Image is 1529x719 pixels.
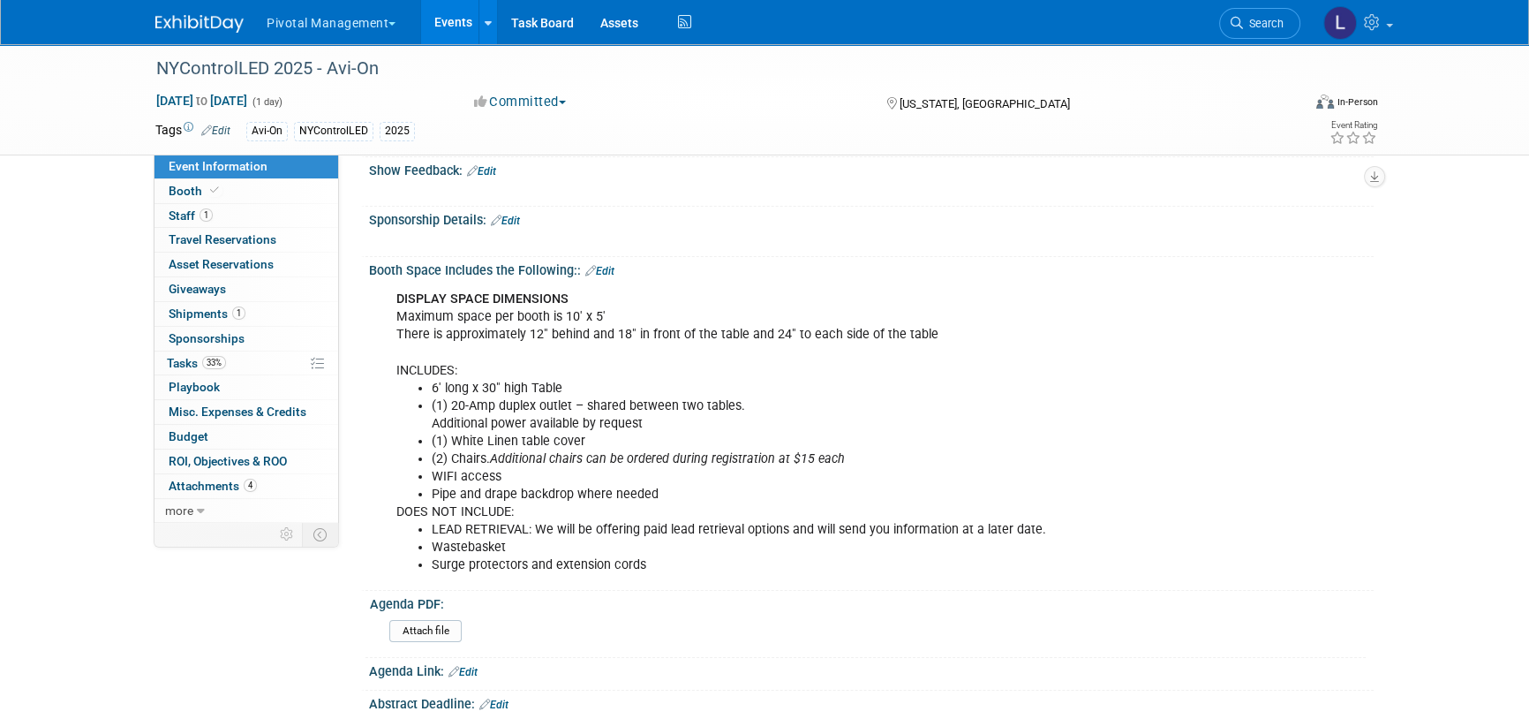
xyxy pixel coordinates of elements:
span: Event Information [169,159,267,173]
a: Asset Reservations [154,253,338,276]
a: Edit [585,265,614,277]
li: 6′ long x 30″ high Table [432,380,1169,397]
a: Budget [154,425,338,449]
span: 1 [232,307,245,320]
span: Playbook [169,380,220,394]
div: NYControlLED [294,122,373,140]
div: Booth Space Includes the Following:: [369,257,1374,280]
a: Sponsorships [154,327,338,351]
div: Sponsorship Details: [369,207,1374,230]
li: Wastebasket [432,539,1169,556]
span: 4 [244,479,257,492]
a: Edit [491,215,520,227]
span: Budget [169,429,208,443]
li: (1) 20-Amp duplex outlet – shared between two tables. Additional power available by request [432,397,1169,433]
button: Committed [468,93,573,111]
a: Playbook [154,375,338,399]
span: [DATE] [DATE] [155,93,248,109]
div: Event Rating [1329,121,1377,130]
span: Search [1243,17,1284,30]
a: Giveaways [154,277,338,301]
div: Event Format [1196,92,1378,118]
img: ExhibitDay [155,15,244,33]
a: Edit [467,165,496,178]
li: Surge protectors and extension cords [432,556,1169,574]
a: Travel Reservations [154,228,338,252]
a: Staff1 [154,204,338,228]
a: Tasks33% [154,352,338,375]
span: Sponsorships [169,331,245,345]
a: ROI, Objectives & ROO [154,450,338,473]
td: Personalize Event Tab Strip [272,523,303,546]
div: Agenda PDF: [370,591,1366,613]
a: Search [1219,8,1300,39]
span: Staff [169,208,213,223]
div: Abstract Deadline: [369,691,1374,714]
a: Misc. Expenses & Credits [154,400,338,424]
a: more [154,499,338,523]
span: Misc. Expenses & Credits [169,405,306,419]
span: Travel Reservations [169,232,276,246]
div: Agenda Link: [369,658,1374,681]
td: Toggle Event Tabs [303,523,339,546]
span: more [165,503,193,518]
span: ROI, Objectives & ROO [169,454,287,468]
td: Tags [155,121,230,141]
div: NYControlLED 2025 - Avi-On [150,53,1274,85]
i: Booth reservation complete [210,185,219,195]
a: Edit [479,699,508,711]
span: Asset Reservations [169,257,274,271]
div: Show Feedback: [369,157,1374,180]
span: [US_STATE], [GEOGRAPHIC_DATA] [899,97,1069,110]
span: to [193,94,210,108]
a: Attachments4 [154,474,338,498]
li: (2) Chairs. [432,450,1169,468]
li: (1) White Linen table cover [432,433,1169,450]
span: Booth [169,184,222,198]
span: Shipments [169,307,245,321]
li: LEAD RETRIEVAL: We will be offering paid lead retrieval options and will send you information at ... [432,521,1169,539]
a: Edit [201,125,230,137]
span: Attachments [169,479,257,493]
a: Booth [154,179,338,203]
span: 1 [200,208,213,222]
span: (1 day) [251,96,282,108]
li: WIFI access [432,468,1169,486]
li: Pipe and drape backdrop where needed [432,486,1169,503]
span: Tasks [167,356,226,370]
span: Giveaways [169,282,226,296]
img: Format-Inperson.png [1316,95,1334,109]
span: 33% [202,356,226,369]
b: DISPLAY SPACE DIMENSIONS [396,291,569,307]
img: Leslie Pelton [1323,6,1357,40]
div: 2025 [380,122,415,140]
a: Shipments1 [154,302,338,326]
a: Event Information [154,155,338,178]
i: Additional chairs can be ordered during registration at $15 each [490,451,845,466]
a: Edit [448,666,478,678]
div: Maximum space per booth is 10′ x 5′ There is approximately 12″ behind and 18″ in front of the tab... [384,282,1179,583]
div: Avi-On [246,122,288,140]
div: In-Person [1337,95,1378,109]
